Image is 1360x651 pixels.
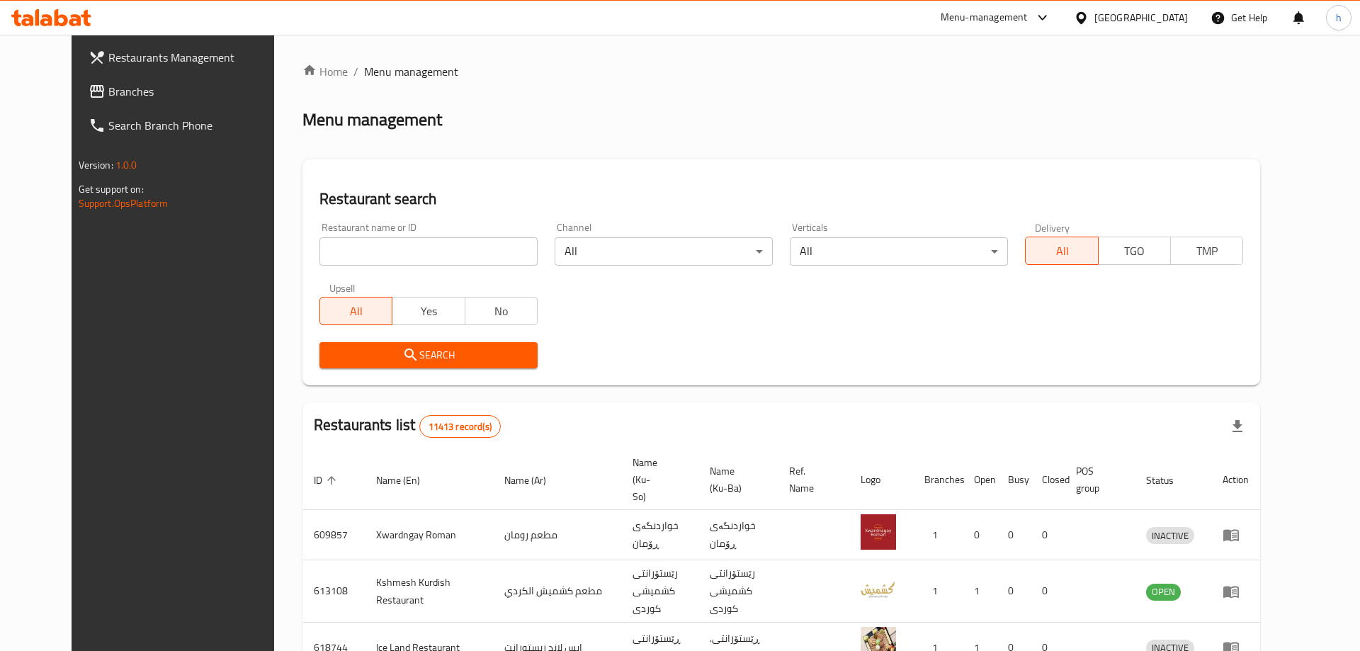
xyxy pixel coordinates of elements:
span: TGO [1104,241,1165,261]
span: Version: [79,156,113,174]
span: Status [1146,472,1192,489]
div: [GEOGRAPHIC_DATA] [1094,10,1188,26]
span: Menu management [364,63,458,80]
td: 609857 [302,510,365,560]
th: Busy [997,450,1031,510]
span: Branches [108,83,288,100]
span: Name (Ku-So) [633,454,681,505]
a: Support.OpsPlatform [79,194,169,213]
td: 1 [913,510,963,560]
div: Menu [1223,526,1249,543]
label: Delivery [1035,222,1070,232]
button: All [1025,237,1098,265]
td: 613108 [302,560,365,623]
th: Branches [913,450,963,510]
label: Upsell [329,283,356,293]
td: رێستۆرانتی کشمیشى كوردى [698,560,778,623]
button: All [319,297,392,325]
img: Xwardngay Roman [861,514,896,550]
span: Get support on: [79,180,144,198]
span: Yes [398,301,459,322]
span: OPEN [1146,584,1181,600]
span: 1.0.0 [115,156,137,174]
button: Search [319,342,538,368]
span: h [1336,10,1342,26]
nav: breadcrumb [302,63,1260,80]
span: 11413 record(s) [420,420,500,434]
td: 0 [997,510,1031,560]
span: Name (En) [376,472,438,489]
div: All [790,237,1008,266]
span: No [471,301,532,322]
div: All [555,237,773,266]
td: 1 [963,560,997,623]
h2: Menu management [302,108,442,131]
td: 0 [1031,560,1065,623]
a: Restaurants Management [77,40,299,74]
div: Export file [1220,409,1254,443]
div: OPEN [1146,584,1181,601]
button: Yes [392,297,465,325]
td: خواردنگەی ڕۆمان [621,510,698,560]
span: Search [331,346,526,364]
th: Action [1211,450,1260,510]
button: TGO [1098,237,1171,265]
button: TMP [1170,237,1243,265]
span: Restaurants Management [108,49,288,66]
th: Open [963,450,997,510]
input: Search for restaurant name or ID.. [319,237,538,266]
a: Home [302,63,348,80]
div: Menu-management [941,9,1028,26]
div: Total records count [419,415,501,438]
span: Ref. Name [789,463,832,497]
span: TMP [1177,241,1237,261]
div: Menu [1223,583,1249,600]
span: All [1031,241,1092,261]
span: Search Branch Phone [108,117,288,134]
button: No [465,297,538,325]
td: رێستۆرانتی کشمیشى كوردى [621,560,698,623]
td: خواردنگەی ڕۆمان [698,510,778,560]
span: Name (Ku-Ba) [710,463,761,497]
td: 0 [997,560,1031,623]
li: / [353,63,358,80]
a: Search Branch Phone [77,108,299,142]
h2: Restaurant search [319,188,1243,210]
td: Xwardngay Roman [365,510,493,560]
td: 1 [913,560,963,623]
td: مطعم كشميش الكردي [493,560,621,623]
span: INACTIVE [1146,528,1194,544]
a: Branches [77,74,299,108]
span: Name (Ar) [504,472,565,489]
td: 0 [963,510,997,560]
th: Logo [849,450,913,510]
span: POS group [1076,463,1118,497]
td: 0 [1031,510,1065,560]
span: All [326,301,387,322]
td: مطعم رومان [493,510,621,560]
td: Kshmesh Kurdish Restaurant [365,560,493,623]
h2: Restaurants list [314,414,501,438]
th: Closed [1031,450,1065,510]
img: Kshmesh Kurdish Restaurant [861,571,896,606]
div: INACTIVE [1146,527,1194,544]
span: ID [314,472,341,489]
